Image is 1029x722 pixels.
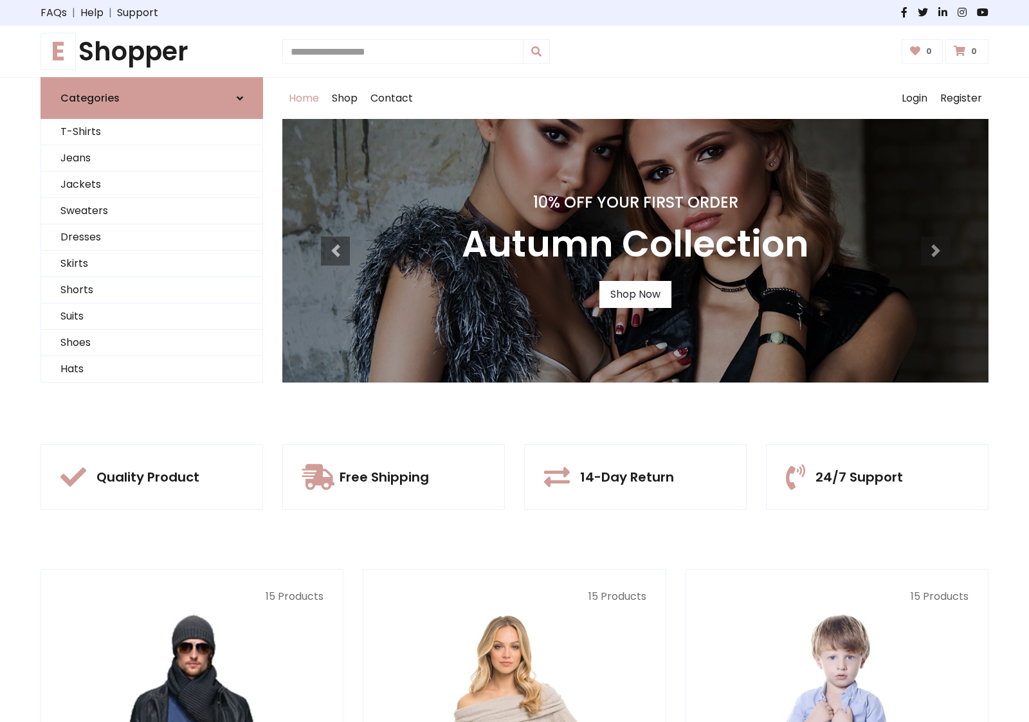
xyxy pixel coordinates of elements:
span: | [104,5,117,21]
a: Shop [325,78,364,119]
a: Categories [41,77,263,119]
a: FAQs [41,5,67,21]
a: Shop Now [599,281,671,308]
p: 15 Products [60,589,323,604]
a: 0 [902,39,943,64]
span: 0 [968,46,980,57]
h3: Autumn Collection [462,222,809,266]
a: EShopper [41,36,263,67]
h5: Free Shipping [340,469,429,485]
a: Suits [41,303,262,330]
a: Shorts [41,277,262,303]
a: Login [895,78,934,119]
h5: Quality Product [96,469,199,485]
a: Sweaters [41,198,262,224]
a: Help [80,5,104,21]
h4: 10% Off Your First Order [462,194,809,212]
a: Contact [364,78,419,119]
a: Jeans [41,145,262,172]
a: Home [282,78,325,119]
span: | [67,5,80,21]
a: Support [117,5,158,21]
a: 0 [945,39,988,64]
a: Shoes [41,330,262,356]
h5: 14-Day Return [580,469,674,485]
span: E [41,33,76,70]
a: Skirts [41,251,262,277]
p: 15 Products [706,589,969,604]
a: Register [934,78,988,119]
a: Dresses [41,224,262,251]
a: Hats [41,356,262,383]
h1: Shopper [41,36,263,67]
h5: 24/7 Support [815,469,903,485]
a: Jackets [41,172,262,198]
h6: Categories [60,92,120,104]
p: 15 Products [383,589,646,604]
a: T-Shirts [41,119,262,145]
span: 0 [923,46,935,57]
